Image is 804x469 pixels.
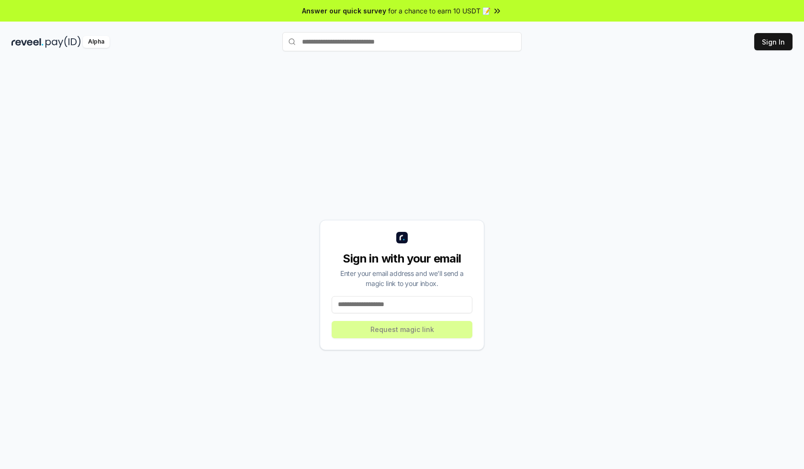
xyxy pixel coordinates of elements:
[83,36,110,48] div: Alpha
[332,268,472,288] div: Enter your email address and we’ll send a magic link to your inbox.
[754,33,793,50] button: Sign In
[396,232,408,243] img: logo_small
[302,6,386,16] span: Answer our quick survey
[11,36,44,48] img: reveel_dark
[388,6,491,16] span: for a chance to earn 10 USDT 📝
[332,251,472,266] div: Sign in with your email
[45,36,81,48] img: pay_id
